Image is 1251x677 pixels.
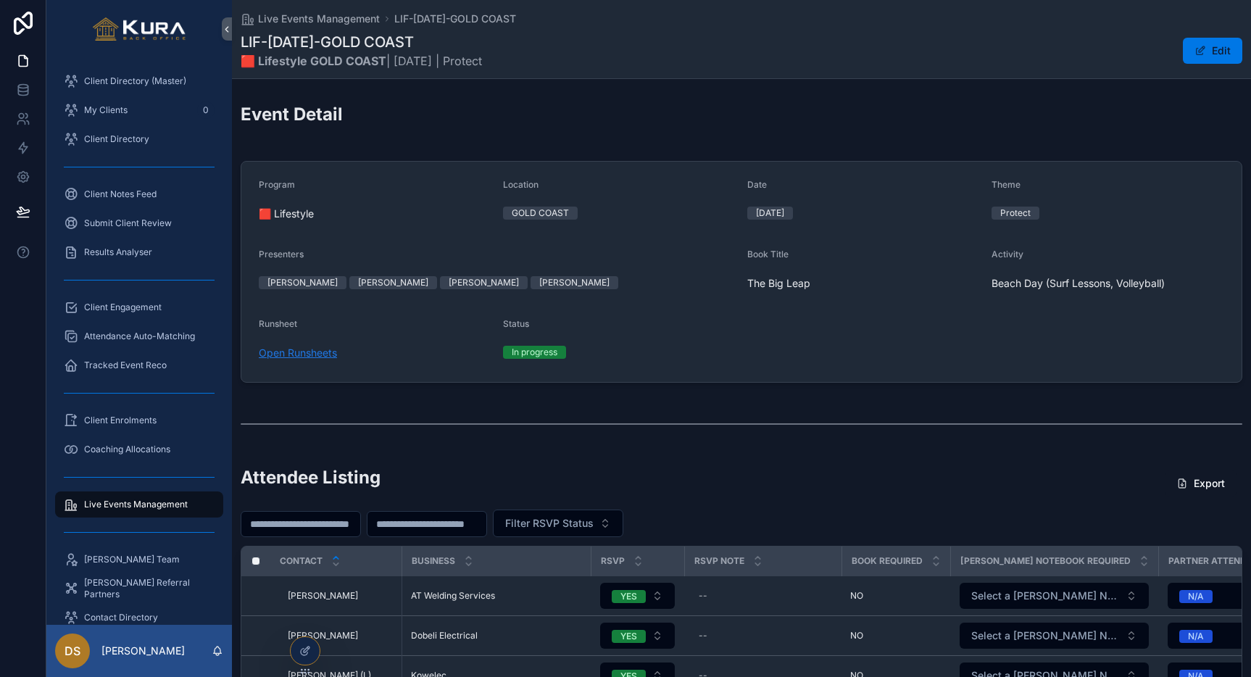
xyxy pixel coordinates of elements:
span: RSVP [601,555,625,567]
div: N/A [1188,590,1204,603]
div: [PERSON_NAME] [267,276,338,289]
a: LIF-[DATE]-GOLD COAST [394,12,516,26]
span: Book Required [852,555,923,567]
a: Client Notes Feed [55,181,223,207]
a: Client Engagement [55,294,223,320]
span: Coaching Allocations [84,444,170,455]
span: The Big Leap [747,276,980,291]
div: GOLD COAST [512,207,569,220]
button: Select Button [600,583,675,609]
span: Book Title [747,249,789,259]
span: Select a [PERSON_NAME] Notebook Required Status [971,628,1120,643]
a: [PERSON_NAME] Referral Partners [55,576,223,602]
div: [DATE] [756,207,784,220]
a: Dobeli Electrical [411,630,583,641]
span: [PERSON_NAME] Referral Partners [84,577,209,600]
span: Program [259,179,295,190]
button: Export [1165,470,1237,497]
span: Contact Directory [84,612,158,623]
h1: LIF-[DATE]-GOLD COAST [241,32,482,52]
span: Client Directory (Master) [84,75,186,87]
span: Theme [992,179,1021,190]
span: Attendance Auto-Matching [84,331,195,342]
span: My Clients [84,104,128,116]
span: Date [747,179,767,190]
a: [PERSON_NAME] Team [55,547,223,573]
span: Select a [PERSON_NAME] Notebook Required Status [971,589,1120,603]
span: Runsheet [259,318,297,329]
a: Client Enrolments [55,407,223,433]
a: [PERSON_NAME] [288,590,393,602]
a: [PERSON_NAME] [288,630,393,641]
img: App logo [93,17,186,41]
button: Edit [1183,38,1242,64]
h2: Attendee Listing [241,465,381,489]
span: Activity [992,249,1023,259]
a: Client Directory [55,126,223,152]
div: -- [699,590,707,602]
div: [PERSON_NAME] [539,276,610,289]
span: Contact [280,555,323,567]
div: YES [620,590,637,603]
a: Select Button [599,582,676,610]
span: [PERSON_NAME] [288,630,358,641]
a: NO [850,590,942,602]
a: Live Events Management [55,491,223,518]
button: Select Button [493,510,623,537]
span: Filter RSVP Status [505,516,594,531]
div: In progress [512,346,557,359]
span: Live Events Management [84,499,188,510]
a: Coaching Allocations [55,436,223,462]
div: -- [699,630,707,641]
a: Results Analyser [55,239,223,265]
div: N/A [1188,630,1204,643]
button: Select Button [600,623,675,649]
div: Protect [1000,207,1031,220]
p: [PERSON_NAME] [101,644,185,658]
button: Select Button [960,583,1149,609]
span: [PERSON_NAME] Team [84,554,180,565]
span: Beach Day (Surf Lessons, Volleyball) [992,276,1224,291]
button: Select Button [960,623,1149,649]
span: RSVP Note [694,555,744,567]
span: Presenters [259,249,304,259]
a: Submit Client Review [55,210,223,236]
span: [PERSON_NAME] [288,590,358,602]
a: My Clients0 [55,97,223,123]
a: NO [850,630,942,641]
div: 0 [197,101,215,119]
span: Tracked Event Reco [84,360,167,371]
div: YES [620,630,637,643]
span: AT Welding Services [411,590,495,602]
a: Contact Directory [55,605,223,631]
span: Client Directory [84,133,149,145]
span: Client Enrolments [84,415,157,426]
a: Open Runsheets [259,346,337,359]
a: Select Button [599,622,676,649]
a: Live Events Management [241,12,380,26]
span: Location [503,179,539,190]
strong: 🟥 Lifestyle GOLD COAST [241,54,386,68]
div: [PERSON_NAME] [449,276,519,289]
div: [PERSON_NAME] [358,276,428,289]
span: Client Notes Feed [84,188,157,200]
span: 🟥 Lifestyle [259,207,491,221]
span: [PERSON_NAME] Notebook Required [960,555,1131,567]
span: Live Events Management [258,12,380,26]
a: Tracked Event Reco [55,352,223,378]
span: NO [850,630,863,641]
span: Status [503,318,529,329]
span: Dobeli Electrical [411,630,478,641]
a: -- [693,624,833,647]
span: Results Analyser [84,246,152,258]
a: Select Button [959,622,1150,649]
span: NO [850,590,863,602]
a: Attendance Auto-Matching [55,323,223,349]
a: Client Directory (Master) [55,68,223,94]
a: AT Welding Services [411,590,583,602]
span: | [DATE] | Protect [241,52,482,70]
span: Client Engagement [84,302,162,313]
a: Select Button [959,582,1150,610]
a: -- [693,584,833,607]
